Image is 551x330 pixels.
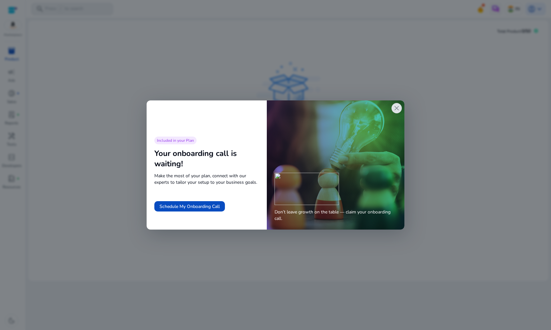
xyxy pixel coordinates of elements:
[154,148,259,169] div: Your onboarding call is waiting!
[275,209,397,222] span: Don’t leave growth on the table — claim your onboarding call.
[159,203,220,210] span: Schedule My Onboarding Call
[393,104,401,112] span: close
[154,201,225,211] button: Schedule My Onboarding Call
[157,138,194,143] span: Included in your Plan
[154,173,259,186] span: Make the most of your plan, connect with our experts to tailor your setup to your business goals.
